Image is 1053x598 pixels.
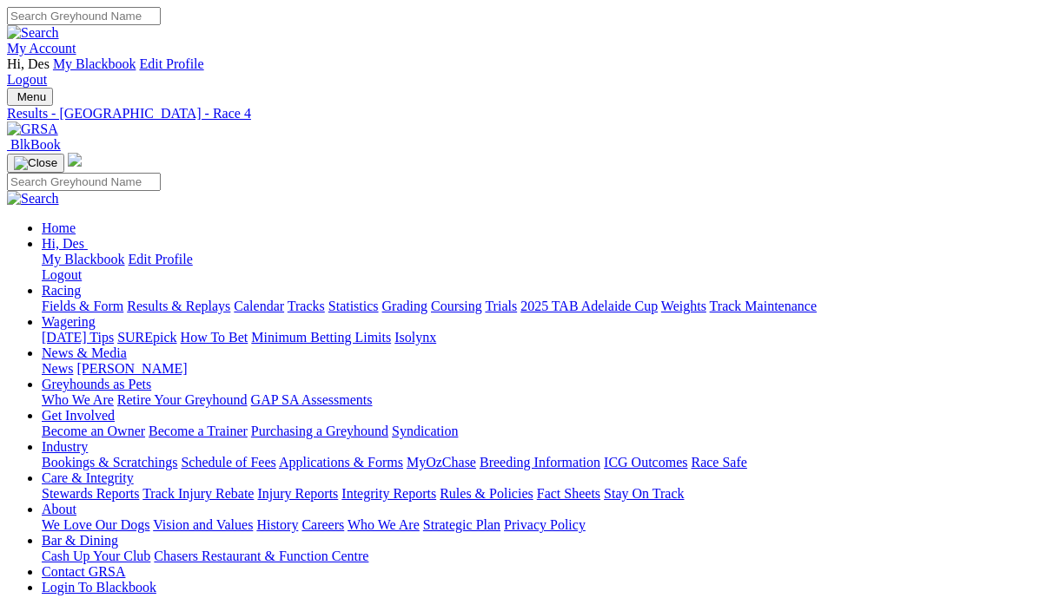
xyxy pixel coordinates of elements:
a: Chasers Restaurant & Function Centre [154,549,368,563]
a: Tracks [288,299,325,313]
a: Wagering [42,314,96,329]
a: Injury Reports [257,486,338,501]
button: Toggle navigation [7,154,64,173]
a: Careers [301,517,344,532]
span: Menu [17,90,46,103]
a: [PERSON_NAME] [76,361,187,376]
a: We Love Our Dogs [42,517,149,532]
a: My Blackbook [53,56,136,71]
a: Cash Up Your Club [42,549,150,563]
a: Track Maintenance [710,299,817,313]
a: Contact GRSA [42,564,125,579]
a: Bookings & Scratchings [42,455,177,470]
a: Racing [42,283,81,298]
a: Weights [661,299,706,313]
a: Schedule of Fees [181,455,275,470]
a: Industry [42,439,88,454]
span: Hi, Des [7,56,50,71]
a: Syndication [392,424,458,438]
img: logo-grsa-white.png [68,153,82,167]
span: Hi, Des [42,236,84,251]
div: Hi, Des [42,252,1046,283]
a: BlkBook [7,137,61,152]
a: Edit Profile [129,252,193,266]
a: Track Injury Rebate [142,486,254,501]
a: 2025 TAB Adelaide Cup [520,299,658,313]
a: News & Media [42,345,127,360]
a: Logout [7,72,47,87]
a: Calendar [234,299,284,313]
a: Fields & Form [42,299,123,313]
a: Race Safe [691,455,746,470]
a: How To Bet [181,330,248,345]
img: Close [14,156,57,170]
input: Search [7,7,161,25]
a: [DATE] Tips [42,330,114,345]
a: Edit Profile [139,56,203,71]
a: Applications & Forms [279,455,403,470]
a: ICG Outcomes [604,455,687,470]
img: Search [7,25,59,41]
a: Retire Your Greyhound [117,392,248,407]
a: Care & Integrity [42,470,134,485]
a: Breeding Information [480,455,600,470]
div: Wagering [42,330,1046,345]
a: Logout [42,267,82,282]
a: GAP SA Assessments [251,392,373,407]
a: Results & Replays [127,299,230,313]
button: Toggle navigation [7,88,53,106]
div: News & Media [42,361,1046,377]
a: MyOzChase [407,455,476,470]
div: Bar & Dining [42,549,1046,564]
a: Who We Are [42,392,114,407]
a: Results - [GEOGRAPHIC_DATA] - Race 4 [7,106,1046,122]
a: Greyhounds as Pets [42,377,151,391]
img: GRSA [7,122,58,137]
a: My Blackbook [42,252,125,266]
a: About [42,502,76,516]
a: Minimum Betting Limits [251,330,391,345]
a: Vision and Values [153,517,253,532]
img: Search [7,191,59,207]
a: Stewards Reports [42,486,139,501]
div: Get Involved [42,424,1046,439]
a: News [42,361,73,376]
a: Home [42,220,76,235]
div: Industry [42,455,1046,470]
div: My Account [7,56,1046,88]
a: Privacy Policy [504,517,586,532]
a: Statistics [328,299,379,313]
a: Become an Owner [42,424,145,438]
a: Coursing [431,299,482,313]
span: BlkBook [10,137,61,152]
input: Search [7,173,161,191]
div: About [42,517,1046,533]
a: Bar & Dining [42,533,118,548]
a: Grading [382,299,427,313]
a: Trials [485,299,517,313]
a: Stay On Track [604,486,684,501]
a: My Account [7,41,76,56]
a: Strategic Plan [423,517,500,532]
a: SUREpick [117,330,176,345]
a: Purchasing a Greyhound [251,424,388,438]
a: Rules & Policies [440,486,533,501]
a: Who We Are [348,517,420,532]
a: Hi, Des [42,236,88,251]
a: Fact Sheets [537,486,600,501]
div: Racing [42,299,1046,314]
a: Integrity Reports [341,486,436,501]
a: Get Involved [42,408,115,423]
a: History [256,517,298,532]
a: Login To Blackbook [42,580,156,595]
a: Isolynx [394,330,436,345]
a: Become a Trainer [149,424,248,438]
div: Care & Integrity [42,486,1046,502]
div: Greyhounds as Pets [42,392,1046,408]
